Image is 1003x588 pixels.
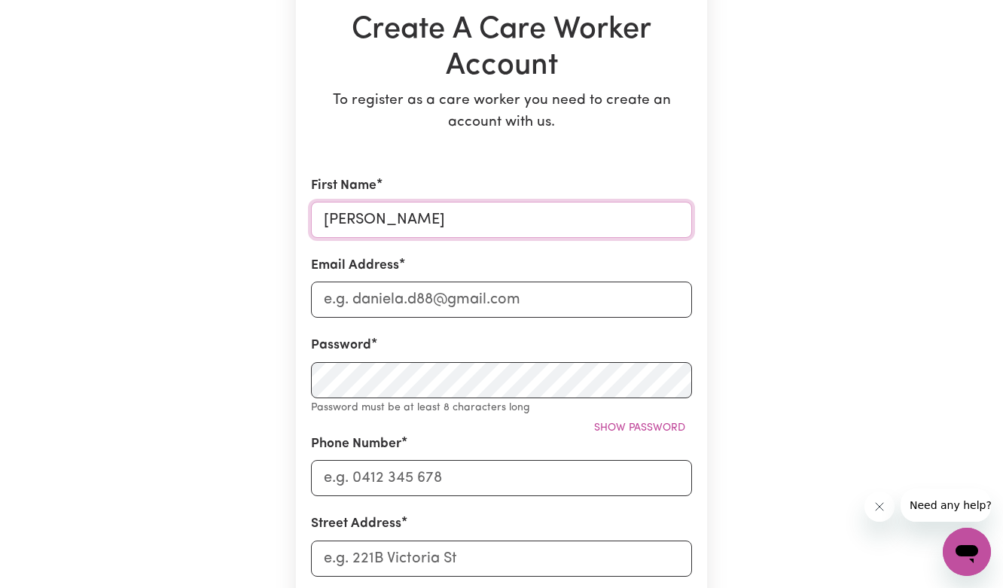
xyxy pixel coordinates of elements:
[943,528,991,576] iframe: Button to launch messaging window
[311,541,692,577] input: e.g. 221B Victoria St
[311,460,692,496] input: e.g. 0412 345 678
[9,11,91,23] span: Need any help?
[311,202,692,238] input: e.g. Daniela
[311,282,692,318] input: e.g. daniela.d88@gmail.com
[864,492,895,522] iframe: Close message
[311,514,401,534] label: Street Address
[311,434,401,454] label: Phone Number
[311,256,399,276] label: Email Address
[901,489,991,522] iframe: Message from company
[311,176,377,196] label: First Name
[587,416,692,440] button: Show password
[311,402,530,413] small: Password must be at least 8 characters long
[594,422,685,434] span: Show password
[311,90,692,134] p: To register as a care worker you need to create an account with us.
[311,12,692,84] h1: Create A Care Worker Account
[311,336,371,355] label: Password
